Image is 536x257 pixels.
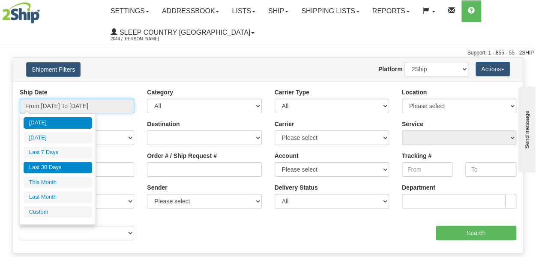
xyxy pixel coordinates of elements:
li: [DATE] [24,132,92,144]
li: Last Month [24,191,92,203]
li: Custom [24,206,92,218]
img: logo2044.jpg [2,2,40,24]
li: [DATE] [24,117,92,129]
label: Order # / Ship Request # [147,151,217,160]
iframe: chat widget [516,85,535,172]
li: This Month [24,177,92,188]
input: Search [436,226,516,240]
label: Carrier [275,120,294,128]
label: Carrier Type [275,88,309,97]
a: Sleep Country [GEOGRAPHIC_DATA] 2044 / [PERSON_NAME] [104,22,261,43]
li: Last 7 Days [24,147,92,158]
span: Sleep Country [GEOGRAPHIC_DATA] [117,29,250,36]
label: Destination [147,120,180,128]
button: Actions [476,62,510,76]
label: Platform [378,65,403,73]
label: Sender [147,183,167,192]
button: Shipment Filters [26,62,81,77]
label: Location [402,88,427,97]
a: Reports [366,0,416,22]
label: Department [402,183,435,192]
label: Ship Date [20,88,48,97]
label: Tracking # [402,151,431,160]
a: Shipping lists [295,0,365,22]
span: 2044 / [PERSON_NAME] [111,35,175,43]
input: From [402,162,453,177]
div: Send message [6,7,79,14]
a: Addressbook [156,0,226,22]
label: Account [275,151,299,160]
label: Delivery Status [275,183,318,192]
label: Service [402,120,423,128]
div: Support: 1 - 855 - 55 - 2SHIP [2,49,534,57]
input: To [465,162,516,177]
li: Last 30 Days [24,162,92,173]
a: Ship [262,0,295,22]
a: Settings [104,0,156,22]
label: Category [147,88,173,97]
a: Lists [225,0,261,22]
